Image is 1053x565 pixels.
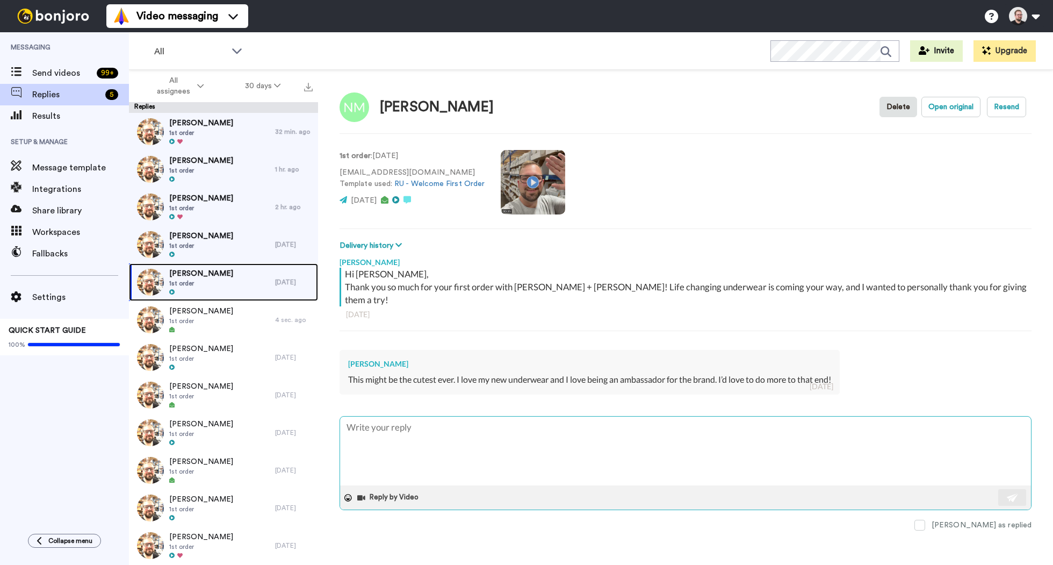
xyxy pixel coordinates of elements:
[340,252,1032,268] div: [PERSON_NAME]
[169,118,233,128] span: [PERSON_NAME]
[9,327,86,334] span: QUICK START GUIDE
[275,240,313,249] div: [DATE]
[129,188,318,226] a: [PERSON_NAME]1st order2 hr. ago
[348,359,831,369] div: [PERSON_NAME]
[169,419,233,430] span: [PERSON_NAME]
[137,118,164,145] img: efa524da-70a9-41f2-aa42-4cb2d5cfdec7-thumb.jpg
[169,204,233,212] span: 1st order
[169,532,233,542] span: [PERSON_NAME]
[275,391,313,399] div: [DATE]
[32,291,129,304] span: Settings
[169,317,233,325] span: 1st order
[32,88,101,101] span: Replies
[137,382,164,409] img: efa524da-70a9-41f2-aa42-4cb2d5cfdec7-thumb.jpg
[48,537,92,545] span: Collapse menu
[225,76,301,96] button: 30 days
[394,180,485,188] a: RU - Welcome First Order
[1007,494,1019,502] img: send-white.svg
[169,241,233,250] span: 1st order
[169,193,233,204] span: [PERSON_NAME]
[169,268,233,279] span: [PERSON_NAME]
[137,344,164,371] img: efa524da-70a9-41f2-aa42-4cb2d5cfdec7-thumb.jpg
[340,151,485,162] p: : [DATE]
[32,183,129,196] span: Integrations
[275,466,313,475] div: [DATE]
[879,97,917,117] button: Delete
[97,68,118,78] div: 99 +
[137,231,164,258] img: efa524da-70a9-41f2-aa42-4cb2d5cfdec7-thumb.jpg
[304,83,313,91] img: export.svg
[129,102,318,113] div: Replies
[340,92,369,122] img: Image of Nadia Merchant
[169,494,233,505] span: [PERSON_NAME]
[32,110,129,123] span: Results
[356,490,422,506] button: Reply by Video
[346,309,1025,320] div: [DATE]
[131,71,225,101] button: All assignees
[169,344,233,354] span: [PERSON_NAME]
[152,75,195,97] span: All assignees
[169,542,233,551] span: 1st order
[169,505,233,513] span: 1st order
[129,226,318,263] a: [PERSON_NAME]1st order[DATE]
[275,353,313,362] div: [DATE]
[169,467,233,476] span: 1st order
[275,278,313,287] div: [DATE]
[32,67,92,80] span: Send videos
[275,165,313,174] div: 1 hr. ago
[351,197,377,204] span: [DATE]
[129,414,318,452] a: [PERSON_NAME]1st order[DATE]
[105,89,118,100] div: 5
[169,430,233,438] span: 1st order
[129,489,318,527] a: [PERSON_NAME]1st order[DATE]
[129,452,318,489] a: [PERSON_NAME]1st order[DATE]
[13,9,93,24] img: bj-logo-header-white.svg
[275,203,313,211] div: 2 hr. ago
[973,40,1036,62] button: Upgrade
[137,194,164,220] img: efa524da-70a9-41f2-aa42-4cb2d5cfdec7-thumb.jpg
[340,152,371,160] strong: 1st order
[275,541,313,550] div: [DATE]
[32,161,129,174] span: Message template
[137,269,164,296] img: efa524da-70a9-41f2-aa42-4cb2d5cfdec7-thumb.jpg
[301,78,316,94] button: Export all results that match these filters now.
[136,9,218,24] span: Video messaging
[340,240,405,252] button: Delivery history
[169,381,233,392] span: [PERSON_NAME]
[810,381,833,392] div: [DATE]
[113,8,130,25] img: vm-color.svg
[129,301,318,339] a: [PERSON_NAME]1st order4 sec. ago
[129,263,318,301] a: [PERSON_NAME]1st order[DATE]
[380,99,494,115] div: [PERSON_NAME]
[137,306,164,333] img: efa524da-70a9-41f2-aa42-4cb2d5cfdec7-thumb.jpg
[921,97,980,117] button: Open original
[129,151,318,188] a: [PERSON_NAME]1st order1 hr. ago
[169,456,233,467] span: [PERSON_NAME]
[32,247,129,260] span: Fallbacks
[9,340,25,349] span: 100%
[169,392,233,400] span: 1st order
[32,204,129,217] span: Share library
[348,374,831,386] div: This might be the cutest ever. I love my new underwear and I love being an ambassador for the bra...
[169,279,233,288] span: 1st order
[137,156,164,183] img: efa524da-70a9-41f2-aa42-4cb2d5cfdec7-thumb.jpg
[275,504,313,512] div: [DATE]
[275,316,313,324] div: 4 sec. ago
[129,376,318,414] a: [PERSON_NAME]1st order[DATE]
[169,155,233,166] span: [PERSON_NAME]
[137,495,164,521] img: efa524da-70a9-41f2-aa42-4cb2d5cfdec7-thumb.jpg
[910,40,963,62] button: Invite
[340,167,485,190] p: [EMAIL_ADDRESS][DOMAIN_NAME] Template used:
[137,419,164,446] img: efa524da-70a9-41f2-aa42-4cb2d5cfdec7-thumb.jpg
[169,231,233,241] span: [PERSON_NAME]
[932,520,1032,531] div: [PERSON_NAME] as replied
[28,534,101,548] button: Collapse menu
[169,306,233,317] span: [PERSON_NAME]
[987,97,1026,117] button: Resend
[137,457,164,484] img: efa524da-70a9-41f2-aa42-4cb2d5cfdec7-thumb.jpg
[169,354,233,363] span: 1st order
[129,339,318,376] a: [PERSON_NAME]1st order[DATE]
[129,113,318,151] a: [PERSON_NAME]1st order32 min. ago
[345,268,1029,306] div: Hi [PERSON_NAME], Thank you so much for your first order with [PERSON_NAME] + [PERSON_NAME]! Life...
